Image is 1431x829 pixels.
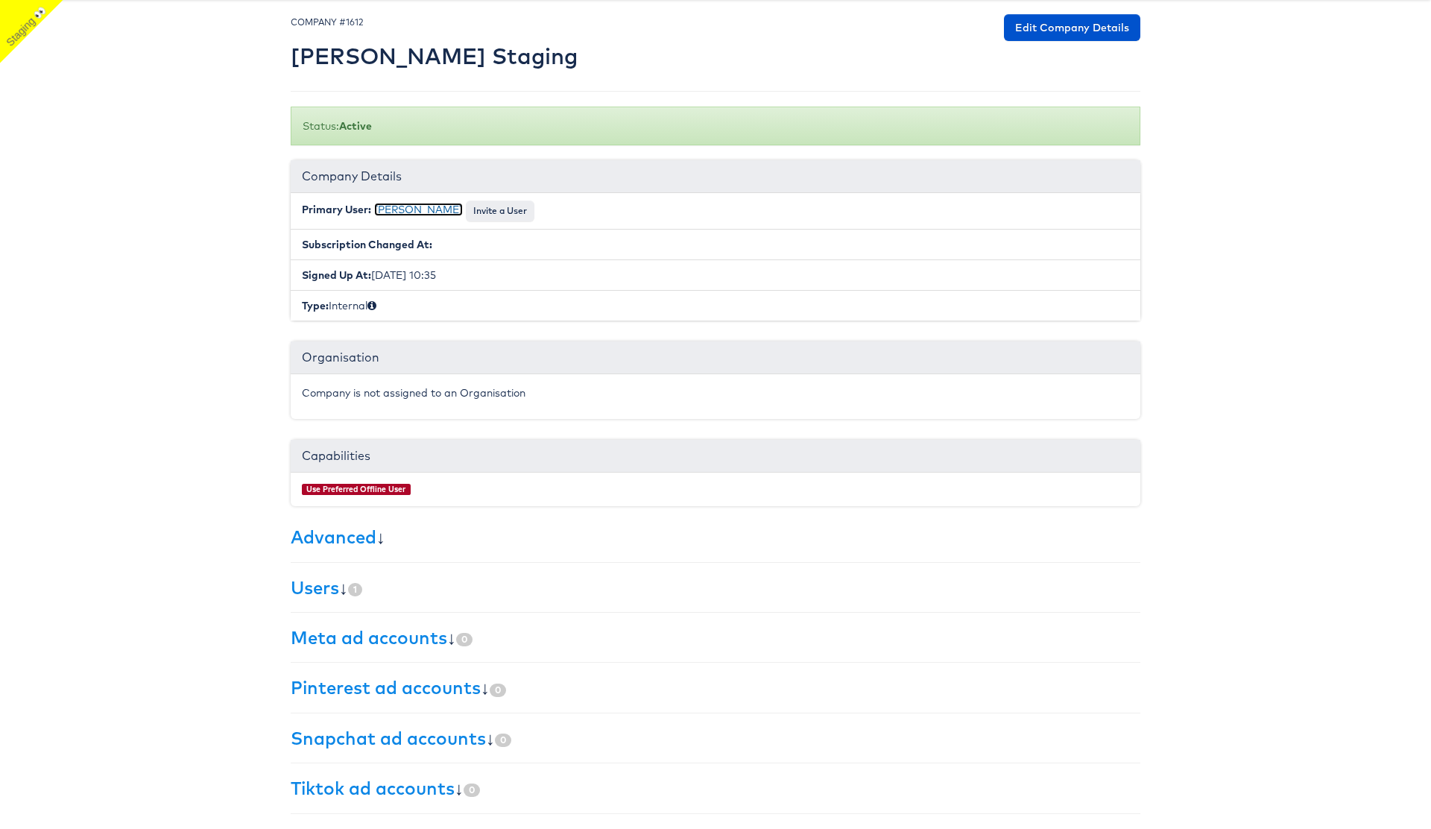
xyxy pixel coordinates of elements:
[367,299,376,312] span: Internal (staff) or External (client)
[291,728,1140,748] h3: ↓
[291,526,376,548] a: Advanced
[291,778,1140,798] h3: ↓
[302,203,371,216] b: Primary User:
[302,385,1129,400] p: Company is not assigned to an Organisation
[291,160,1140,193] div: Company Details
[456,633,473,646] span: 0
[374,203,463,216] a: [PERSON_NAME]
[466,201,534,221] button: Invite a User
[291,628,1140,647] h3: ↓
[291,676,481,699] a: Pinterest ad accounts
[291,578,1140,597] h3: ↓
[1004,14,1140,41] a: Edit Company Details
[291,626,447,649] a: Meta ad accounts
[348,583,362,596] span: 1
[291,727,486,749] a: Snapchat ad accounts
[291,107,1140,145] div: Status:
[302,268,371,282] b: Signed Up At:
[306,484,405,494] a: Use Preferred Offline User
[490,684,506,697] span: 0
[291,341,1140,374] div: Organisation
[291,527,1140,546] h3: ↓
[339,119,372,133] b: Active
[495,734,511,747] span: 0
[291,44,578,69] h2: [PERSON_NAME] Staging
[302,299,329,312] b: Type:
[464,784,480,797] span: 0
[291,440,1140,473] div: Capabilities
[302,238,432,251] b: Subscription Changed At:
[291,576,339,599] a: Users
[291,777,455,799] a: Tiktok ad accounts
[291,16,364,28] small: COMPANY #1612
[291,678,1140,697] h3: ↓
[291,259,1140,291] li: [DATE] 10:35
[291,290,1140,321] li: Internal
